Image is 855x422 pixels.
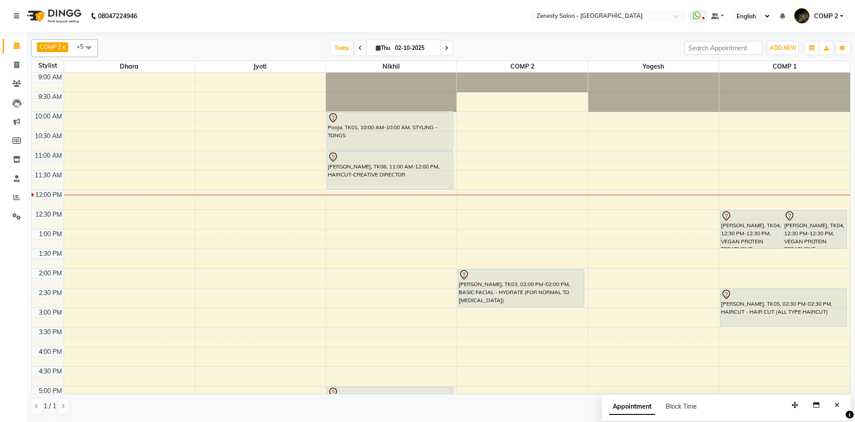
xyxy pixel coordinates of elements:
[768,42,798,54] button: ADD NEW
[40,43,61,50] span: COMP 2
[327,152,453,189] div: [PERSON_NAME], TK06, 11:00 AM-12:00 PM, HAIRCUT-CREATIVE DIRECTOR
[23,4,84,29] img: logo
[44,402,56,411] span: 1 / 1
[33,171,64,180] div: 11:30 AM
[61,43,65,50] a: x
[794,8,810,24] img: COMP 2
[32,61,64,70] div: Stylist
[457,61,587,72] span: COMP 2
[458,269,584,307] div: [PERSON_NAME], TK03, 02:00 PM-02:00 PM, BASIC FACIAL - HYDRATE (FOR NORMAL TO [MEDICAL_DATA])
[37,386,64,396] div: 5:00 PM
[374,45,392,51] span: Thu
[37,288,64,298] div: 2:30 PM
[37,328,64,337] div: 3:30 PM
[609,399,655,415] span: Appointment
[326,61,456,72] span: Nikhil
[721,210,783,248] div: [PERSON_NAME], TK04, 12:30 PM-12:30 PM, VEGAN PROTEIN TREATMENT
[33,190,64,200] div: 12:00 PM
[327,112,453,150] div: Pooja, TK01, 10:00 AM-10:00 AM, STYLING - TONGS
[37,73,64,82] div: 9:00 AM
[77,43,90,50] span: +5
[814,12,838,21] span: COMP 2
[770,45,796,51] span: ADD NEW
[195,61,326,72] span: Jyoti
[37,249,64,258] div: 1:30 PM
[719,61,850,72] span: COMP 1
[588,61,719,72] span: Yogesh
[784,210,846,248] div: [PERSON_NAME], TK04, 12:30 PM-12:30 PM, VEGAN PROTEIN TREATMENT
[33,210,64,219] div: 12:30 PM
[33,131,64,141] div: 10:30 AM
[37,229,64,239] div: 1:00 PM
[37,367,64,376] div: 4:30 PM
[684,41,762,55] input: Search Appointment
[64,61,195,72] span: Dhara
[331,41,353,55] span: Today
[392,41,437,55] input: 2025-10-02
[666,402,697,410] span: Block Time
[33,151,64,160] div: 11:00 AM
[37,269,64,278] div: 2:00 PM
[37,92,64,102] div: 9:30 AM
[37,347,64,356] div: 4:00 PM
[37,308,64,317] div: 3:00 PM
[33,112,64,121] div: 10:00 AM
[98,4,137,29] b: 08047224946
[721,289,847,327] div: [PERSON_NAME], TK05, 02:30 PM-02:30 PM, HAIRCUT - HAIR CUT (ALL TYPE HAIRCUT)
[831,398,843,412] button: Close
